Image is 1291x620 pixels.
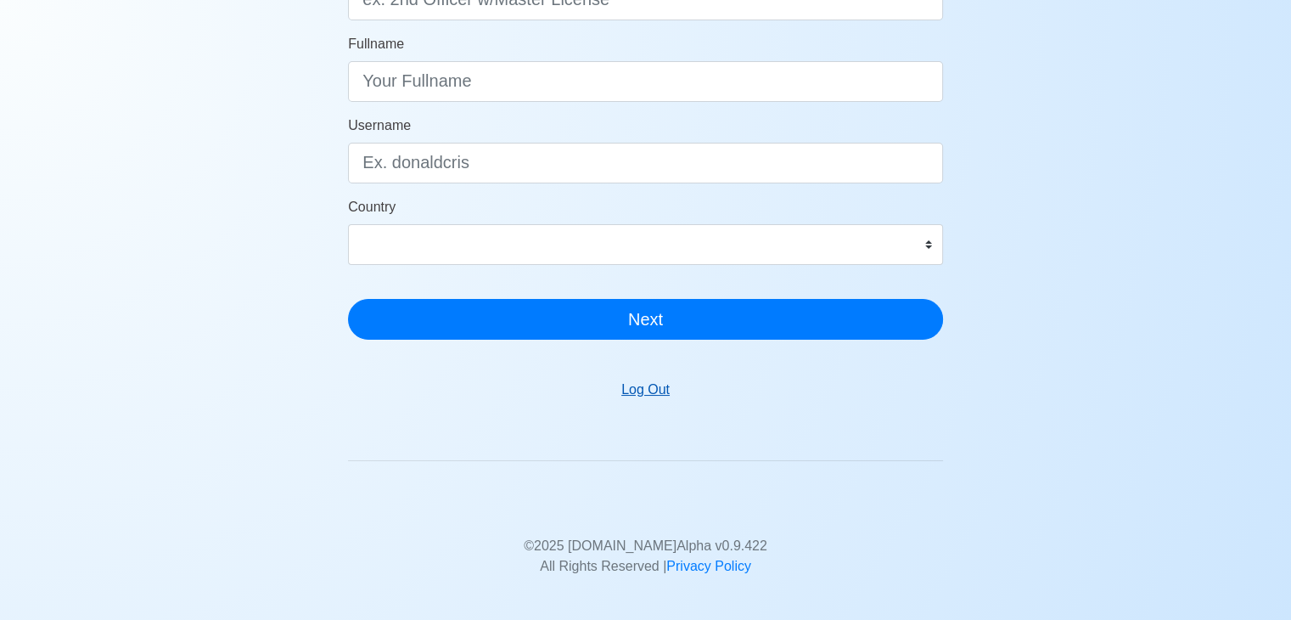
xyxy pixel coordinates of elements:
button: Log Out [610,374,681,406]
button: Next [348,299,943,340]
input: Your Fullname [348,61,943,102]
input: Ex. donaldcris [348,143,943,183]
span: Username [348,118,411,132]
p: © 2025 [DOMAIN_NAME] Alpha v 0.9.422 All Rights Reserved | [361,516,930,577]
a: Privacy Policy [666,559,751,573]
label: Country [348,197,396,217]
span: Fullname [348,37,404,51]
